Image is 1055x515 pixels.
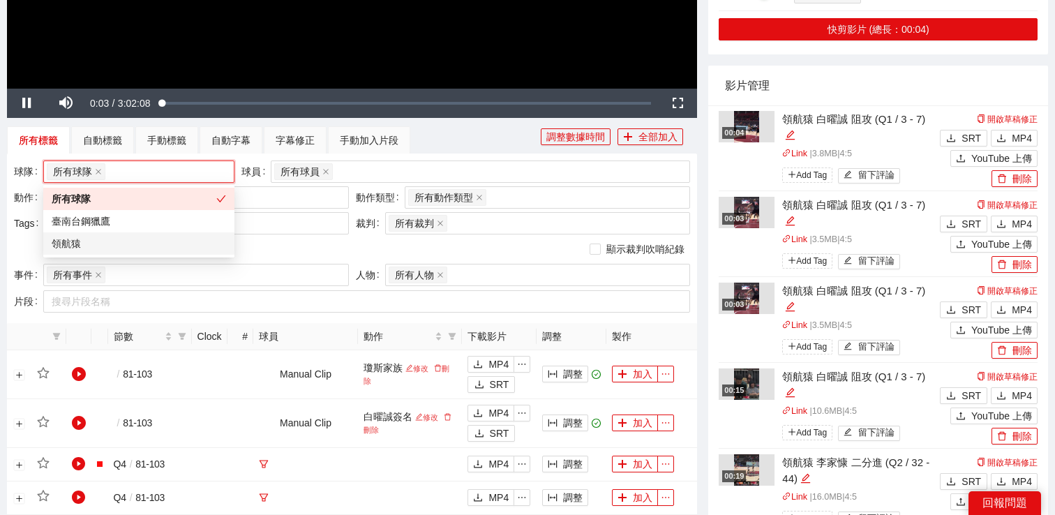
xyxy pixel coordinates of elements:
button: 展開行 [14,460,25,471]
span: link [782,149,791,158]
span: download [946,391,956,402]
span: plus [618,459,627,470]
span: download [946,133,956,144]
span: Add Tag [782,339,832,354]
div: 領航猿 李家慷 二分進 (Q2 / 32 - 44) [782,454,936,487]
span: plus [788,428,796,436]
a: linkLink [782,320,807,330]
span: close [95,271,102,278]
span: 81 - 103 [114,417,152,428]
span: edit [785,387,795,398]
button: downloadSRT [940,387,987,404]
label: 動作類型 [356,186,405,209]
div: 領航猿 [43,232,234,255]
label: 人物 [356,264,385,286]
div: 手動加入片段 [340,133,398,148]
span: edit [785,216,795,226]
span: edit [785,130,795,140]
button: downloadSRT [940,216,987,232]
th: # [227,323,253,350]
button: downloadMP4 [467,456,514,472]
span: filter [50,332,63,341]
span: Add Tag [782,425,832,440]
th: 下載影片 [462,323,537,350]
span: 所有球員 [280,164,320,179]
img: ba4a29f5-3540-4c3b-9a5c-ae8dc0c08c89.jpg [734,197,759,228]
span: delete [997,431,1007,442]
button: delete刪除 [992,256,1038,273]
span: / [114,368,124,380]
span: download [946,305,956,316]
span: MP4 [1012,302,1032,318]
span: edit [844,256,853,267]
span: 81 - 103 [114,368,152,380]
span: 0:03 [90,98,109,109]
span: SRT [962,388,981,403]
span: download [474,380,484,391]
span: download [996,219,1006,230]
div: 自動標籤 [83,133,122,148]
button: downloadSRT [940,130,987,147]
span: plus [618,369,627,380]
div: 臺南台鋼獵鷹 [52,214,226,229]
span: edit [800,473,811,484]
span: download [946,219,956,230]
button: downloadMP4 [467,489,514,506]
th: 製作 [606,323,697,350]
button: edit留下評論 [838,168,900,184]
a: 開啟草稿修正 [977,286,1038,296]
span: filter [259,493,269,502]
span: 所有事件 [53,267,92,283]
th: 調整 [537,323,606,350]
img: 4b8b8593-1e40-46e4-814e-bb5693cfd425.jpg [734,111,759,142]
span: SRT [962,474,981,489]
span: ellipsis [514,459,530,469]
span: download [474,428,484,440]
a: 修改 [403,364,431,373]
span: download [996,477,1006,488]
button: 展開行 [14,370,25,381]
span: plus [788,342,796,350]
img: 77b1fb63-d7e0-4bec-b639-b5bf66298527.jpg [734,454,759,486]
div: 領航猿 白曜誠 阻攻 (Q1 / 3 - 7) [782,368,936,401]
span: delete [997,260,1007,271]
a: 開啟草稿修正 [977,458,1038,468]
span: close [437,271,444,278]
span: column-width [548,369,558,380]
span: star [37,490,50,502]
div: 所有標籤 [19,133,58,148]
span: SRT [962,302,981,318]
div: 領航猿 [52,236,226,251]
span: filter [259,459,269,469]
div: Manual Clip [259,366,352,382]
p: | 10.6 MB | 4:5 [782,405,936,419]
span: delete [997,345,1007,357]
button: ellipsis [657,489,674,506]
span: SRT [962,130,981,146]
button: edit留下評論 [838,426,900,441]
span: download [473,459,483,470]
span: ellipsis [658,459,673,469]
span: 3:02:08 [118,98,151,109]
span: edit [844,342,853,352]
button: ellipsis [657,415,674,431]
span: / [126,492,136,503]
th: Clock [192,323,227,350]
a: 開啟草稿修正 [977,114,1038,124]
span: download [473,359,483,371]
a: 修改 [412,413,441,421]
span: SRT [490,426,509,441]
button: uploadYouTube 上傳 [950,322,1038,338]
button: Mute [46,89,85,118]
span: ellipsis [514,408,530,418]
span: download [996,133,1006,144]
span: check-circle [592,419,601,428]
button: downloadSRT [467,376,515,393]
span: download [996,305,1006,316]
button: uploadYouTube 上傳 [950,493,1038,510]
button: delete刪除 [992,342,1038,359]
span: MP4 [1012,388,1032,403]
button: downloadSRT [940,473,987,490]
span: SRT [962,216,981,232]
span: play-circle [72,367,86,381]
